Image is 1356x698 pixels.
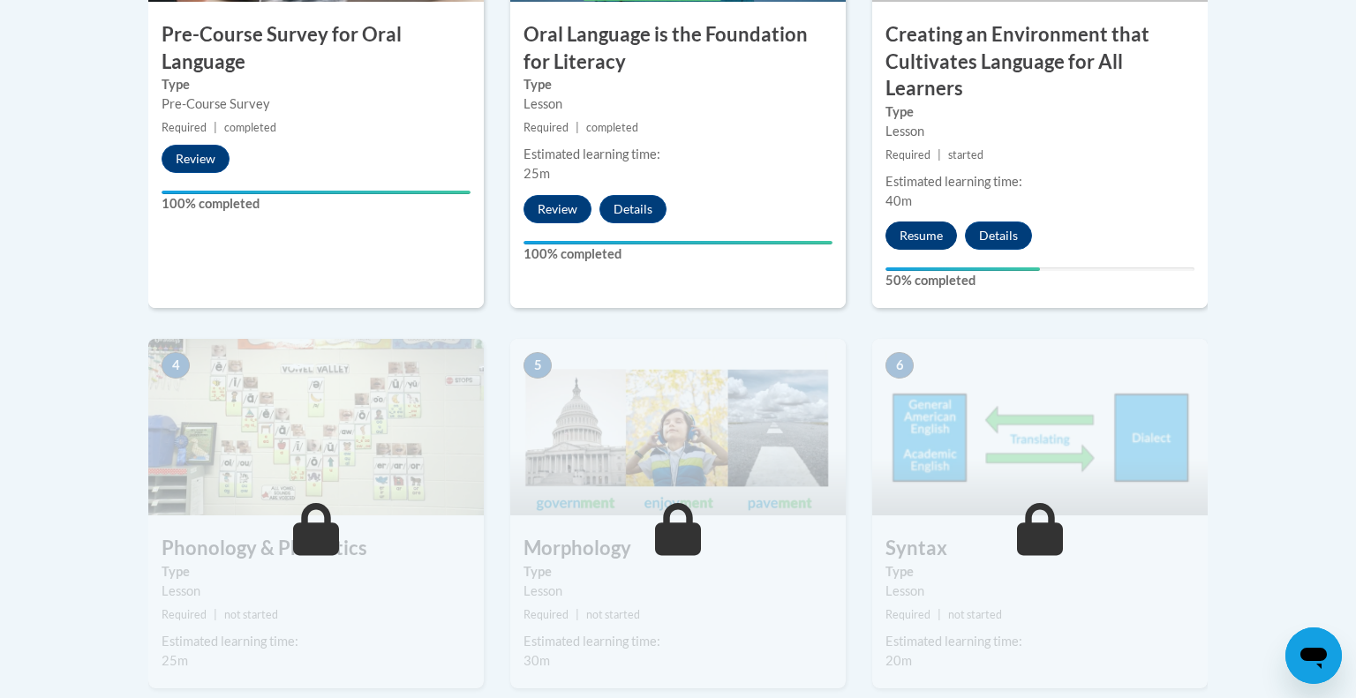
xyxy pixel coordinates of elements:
button: Details [965,221,1032,250]
span: Required [162,121,207,134]
span: Required [524,121,569,134]
label: Type [162,75,471,94]
span: not started [224,608,278,621]
span: 25m [162,653,188,668]
span: | [938,608,941,621]
h3: Creating an Environment that Cultivates Language for All Learners [872,21,1208,102]
span: | [576,608,579,621]
img: Course Image [872,339,1208,515]
span: | [576,121,579,134]
div: Estimated learning time: [524,632,832,651]
button: Details [599,195,667,223]
label: Type [524,562,832,582]
button: Review [162,145,230,173]
div: Lesson [524,94,832,114]
label: Type [524,75,832,94]
div: Estimated learning time: [885,172,1194,191]
span: Required [885,148,930,161]
label: 100% completed [162,194,471,214]
label: Type [885,562,1194,582]
span: completed [224,121,276,134]
button: Review [524,195,591,223]
label: 50% completed [885,271,1194,290]
span: 25m [524,166,550,181]
iframe: Button to launch messaging window [1285,627,1342,684]
div: Lesson [885,582,1194,601]
label: Type [885,102,1194,122]
span: started [948,148,983,161]
span: 6 [885,352,914,379]
span: 40m [885,193,912,208]
span: Required [162,608,207,621]
button: Resume [885,221,957,250]
span: 4 [162,352,190,379]
h3: Oral Language is the Foundation for Literacy [510,21,846,76]
span: | [938,148,941,161]
h3: Morphology [510,535,846,562]
div: Estimated learning time: [162,632,471,651]
div: Lesson [524,582,832,601]
h3: Pre-Course Survey for Oral Language [148,21,484,76]
span: 20m [885,653,912,668]
span: 30m [524,653,550,668]
div: Pre-Course Survey [162,94,471,114]
div: Estimated learning time: [524,145,832,164]
div: Lesson [162,582,471,601]
span: not started [586,608,640,621]
span: | [214,608,217,621]
img: Course Image [510,339,846,515]
div: Estimated learning time: [885,632,1194,651]
span: Required [524,608,569,621]
span: completed [586,121,638,134]
span: Required [885,608,930,621]
span: not started [948,608,1002,621]
h3: Syntax [872,535,1208,562]
div: Your progress [885,267,1040,271]
div: Lesson [885,122,1194,141]
h3: Phonology & Phonetics [148,535,484,562]
label: Type [162,562,471,582]
div: Your progress [524,241,832,244]
span: 5 [524,352,552,379]
label: 100% completed [524,244,832,264]
img: Course Image [148,339,484,515]
div: Your progress [162,191,471,194]
span: | [214,121,217,134]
